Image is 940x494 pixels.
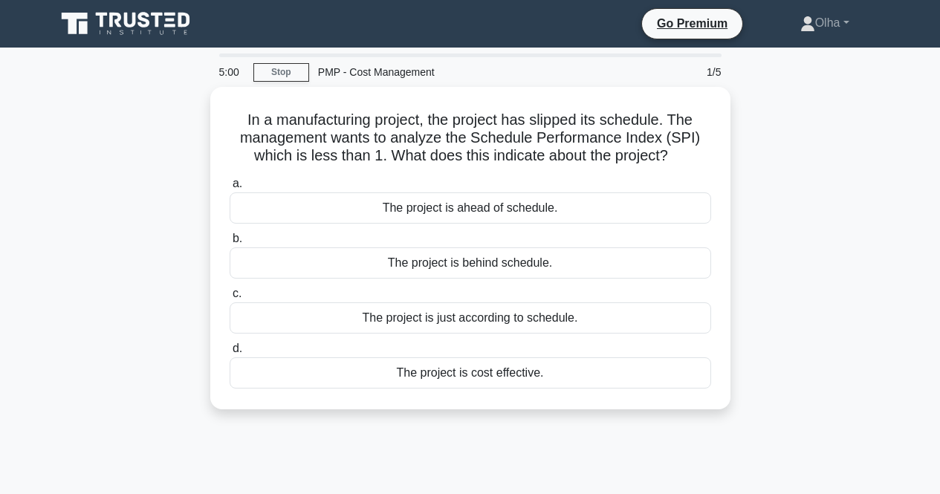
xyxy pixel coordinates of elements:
a: Go Premium [648,14,736,33]
div: The project is behind schedule. [230,247,711,279]
div: PMP - Cost Management [309,57,513,87]
div: The project is cost effective. [230,357,711,389]
div: The project is ahead of schedule. [230,192,711,224]
a: Olha [765,8,885,38]
span: b. [233,232,242,244]
a: Stop [253,63,309,82]
span: d. [233,342,242,354]
h5: In a manufacturing project, the project has slipped its schedule. The management wants to analyze... [228,111,713,166]
div: 1/5 [644,57,730,87]
span: a. [233,177,242,189]
span: c. [233,287,242,299]
div: The project is just according to schedule. [230,302,711,334]
div: 5:00 [210,57,253,87]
